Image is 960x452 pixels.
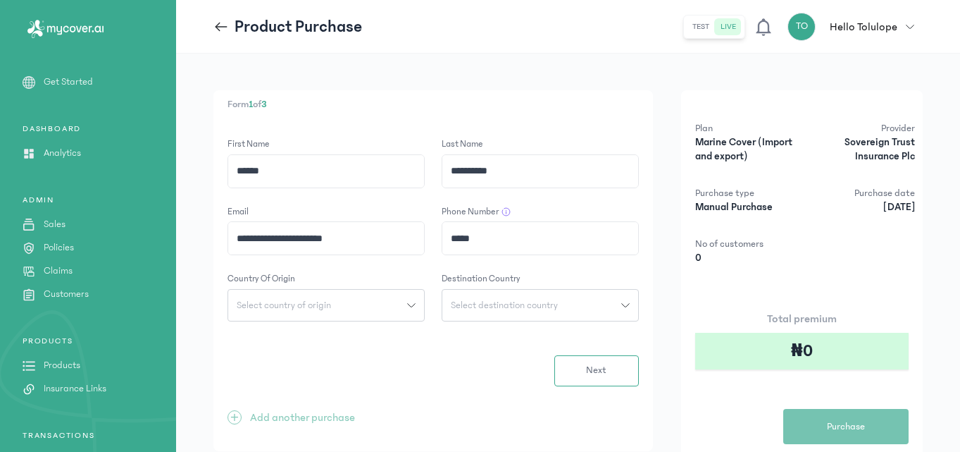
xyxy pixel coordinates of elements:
[442,289,639,322] button: Select destination country
[44,287,89,302] p: Customers
[830,18,897,35] p: Hello Tolulope
[227,97,639,112] p: Form of
[806,186,915,200] p: Purchase date
[695,333,909,369] div: ₦0
[715,18,742,35] button: live
[44,240,74,255] p: Policies
[806,121,915,135] p: Provider
[442,205,499,219] label: Phone Number
[44,381,106,396] p: Insurance Links
[695,200,804,214] p: Manual Purchase
[827,420,865,434] span: Purchase
[687,18,715,35] button: test
[806,200,915,214] p: [DATE]
[442,138,483,152] label: Last Name
[44,75,93,90] p: Get Started
[695,121,804,135] p: Plan
[44,358,80,373] p: Products
[44,217,66,232] p: Sales
[695,251,804,265] p: 0
[227,289,425,322] button: Select country of origin
[228,300,339,310] span: Select country of origin
[44,146,81,161] p: Analytics
[554,355,639,386] button: Next
[787,13,816,41] div: TO
[250,409,355,426] p: Add another purchase
[227,205,249,219] label: Email
[227,410,242,424] span: +
[249,99,253,110] span: 1
[442,300,566,310] span: Select destination country
[227,409,355,426] button: +Add another purchase
[261,99,267,110] span: 3
[695,135,804,164] p: Marine Cover (Import and export)
[44,264,73,279] p: Claims
[806,135,915,164] p: Sovereign Trust Insurance Plc
[787,13,923,41] button: TOHello Tolulope
[227,272,295,286] label: Country of origin
[235,16,362,38] p: Product Purchase
[695,237,804,251] p: No of customers
[586,363,606,378] span: Next
[695,186,804,200] p: Purchase type
[227,138,270,152] label: First Name
[783,409,909,444] button: Purchase
[695,310,909,327] p: Total premium
[442,272,520,286] label: Destination country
